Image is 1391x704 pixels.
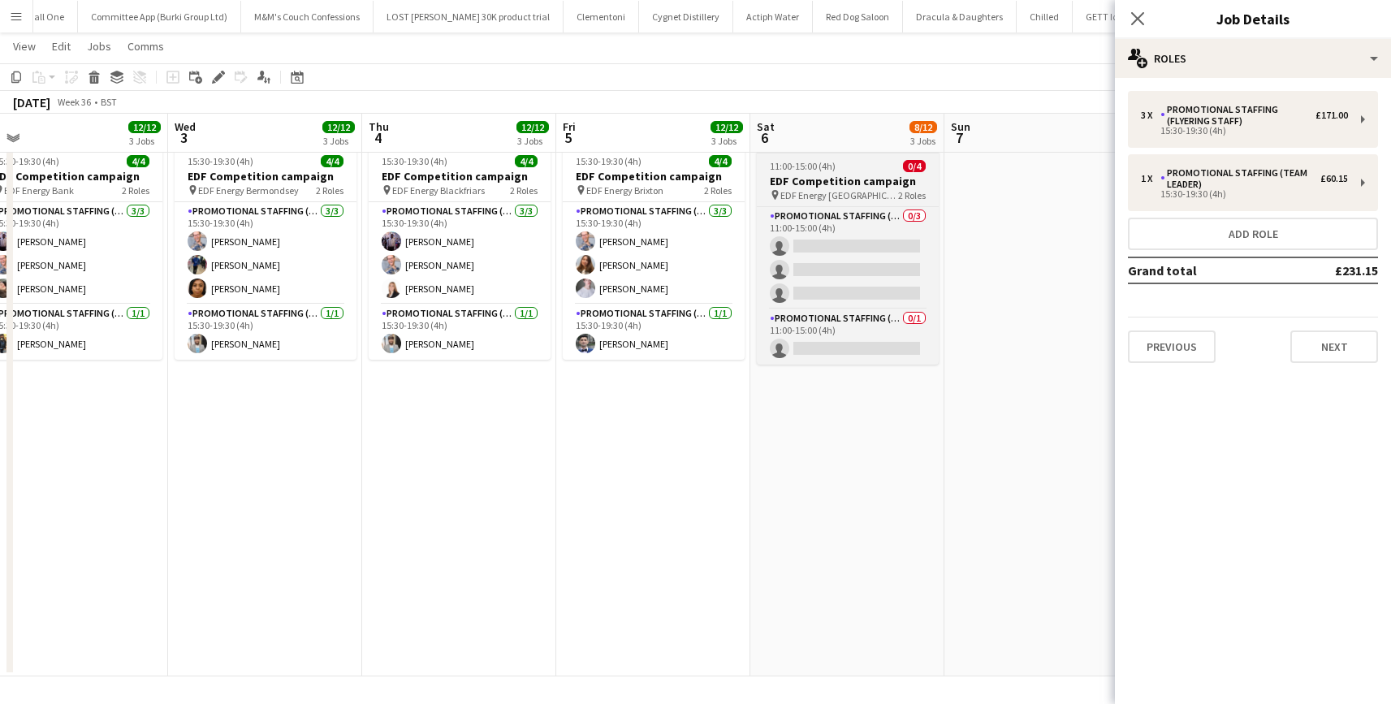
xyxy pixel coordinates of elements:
button: Chilled [1017,1,1073,32]
button: Previous [1128,330,1216,363]
h3: EDF Competition campaign [175,169,356,184]
button: Next [1290,330,1378,363]
div: £60.15 [1320,173,1348,184]
h3: EDF Competition campaign [563,169,745,184]
span: 4/4 [515,155,538,167]
span: 15:30-19:30 (4h) [188,155,253,167]
span: View [13,39,36,54]
button: M&M's Couch Confessions [241,1,374,32]
span: 2 Roles [122,184,149,197]
button: Dracula & Daughters [903,1,1017,32]
span: 0/4 [903,160,926,172]
div: 3 Jobs [517,135,548,147]
app-card-role: Promotional Staffing (Flyering Staff)3/315:30-19:30 (4h)[PERSON_NAME][PERSON_NAME][PERSON_NAME] [369,202,551,304]
div: £171.00 [1315,110,1348,121]
button: GETT Ice Lollies [1073,1,1164,32]
div: Promotional Staffing (Team Leader) [1160,167,1320,190]
span: 4/4 [709,155,732,167]
button: Clementoni [564,1,639,32]
span: Week 36 [54,96,94,108]
span: Wed [175,119,196,134]
span: 12/12 [128,121,161,133]
span: Comms [127,39,164,54]
a: Jobs [80,36,118,57]
span: 3 [172,128,196,147]
div: Promotional Staffing (Flyering Staff) [1160,104,1315,127]
div: 3 Jobs [129,135,160,147]
app-job-card: 15:30-19:30 (4h)4/4EDF Competition campaign EDF Energy Brixton2 RolesPromotional Staffing (Flyeri... [563,145,745,360]
a: Edit [45,36,77,57]
app-card-role: Promotional Staffing (Flyering Staff)3/315:30-19:30 (4h)[PERSON_NAME][PERSON_NAME][PERSON_NAME] [563,202,745,304]
div: 3 Jobs [711,135,742,147]
span: EDF Energy [GEOGRAPHIC_DATA] [780,189,898,201]
span: 8/12 [909,121,937,133]
span: Jobs [87,39,111,54]
div: 1 x [1141,173,1160,184]
span: Fri [563,119,576,134]
span: 4/4 [321,155,343,167]
span: EDF Energy Blackfriars [392,184,485,197]
app-card-role: Promotional Staffing (Flyering Staff)0/311:00-15:00 (4h) [757,207,939,309]
div: 15:30-19:30 (4h) [1141,127,1348,135]
span: Sat [757,119,775,134]
app-job-card: 11:00-15:00 (4h)0/4EDF Competition campaign EDF Energy [GEOGRAPHIC_DATA]2 RolesPromotional Staffi... [757,150,939,365]
span: EDF Energy Bermondsey [198,184,299,197]
h3: EDF Competition campaign [757,174,939,188]
span: 6 [754,128,775,147]
div: 3 Jobs [323,135,354,147]
span: 2 Roles [704,184,732,197]
span: Edit [52,39,71,54]
span: 11:00-15:00 (4h) [770,160,836,172]
span: EDF Energy Bank [4,184,74,197]
span: Sun [951,119,970,134]
a: Comms [121,36,171,57]
div: [DATE] [13,94,50,110]
span: 15:30-19:30 (4h) [576,155,642,167]
div: 15:30-19:30 (4h) [1141,190,1348,198]
button: Add role [1128,218,1378,250]
app-job-card: 15:30-19:30 (4h)4/4EDF Competition campaign EDF Energy Bermondsey2 RolesPromotional Staffing (Fly... [175,145,356,360]
span: 12/12 [322,121,355,133]
button: Cygnet Distillery [639,1,733,32]
span: 2 Roles [898,189,926,201]
span: 15:30-19:30 (4h) [382,155,447,167]
button: Committee App (Burki Group Ltd) [78,1,241,32]
span: 5 [560,128,576,147]
button: Actiph Water [733,1,813,32]
span: 7 [948,128,970,147]
span: 12/12 [516,121,549,133]
app-card-role: Promotional Staffing (Flyering Staff)3/315:30-19:30 (4h)[PERSON_NAME][PERSON_NAME][PERSON_NAME] [175,202,356,304]
span: EDF Energy Brixton [586,184,663,197]
app-card-role: Promotional Staffing (Team Leader)0/111:00-15:00 (4h) [757,309,939,365]
span: 4/4 [127,155,149,167]
div: Roles [1115,39,1391,78]
span: Thu [369,119,389,134]
div: BST [101,96,117,108]
a: View [6,36,42,57]
span: 4 [366,128,389,147]
app-card-role: Promotional Staffing (Team Leader)1/115:30-19:30 (4h)[PERSON_NAME] [369,304,551,360]
div: 3 x [1141,110,1160,121]
span: 2 Roles [510,184,538,197]
div: 3 Jobs [910,135,936,147]
span: 2 Roles [316,184,343,197]
td: Grand total [1128,257,1281,283]
button: Red Dog Saloon [813,1,903,32]
h3: Job Details [1115,8,1391,29]
h3: EDF Competition campaign [369,169,551,184]
span: 12/12 [711,121,743,133]
app-card-role: Promotional Staffing (Team Leader)1/115:30-19:30 (4h)[PERSON_NAME] [563,304,745,360]
app-card-role: Promotional Staffing (Team Leader)1/115:30-19:30 (4h)[PERSON_NAME] [175,304,356,360]
app-job-card: 15:30-19:30 (4h)4/4EDF Competition campaign EDF Energy Blackfriars2 RolesPromotional Staffing (Fl... [369,145,551,360]
td: £231.15 [1281,257,1378,283]
button: LOST [PERSON_NAME] 30K product trial [374,1,564,32]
